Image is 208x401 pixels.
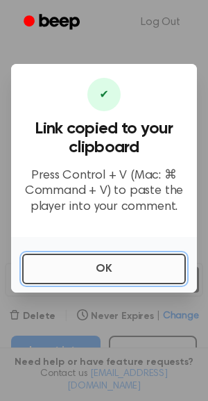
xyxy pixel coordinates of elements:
[87,78,121,111] div: ✔
[127,6,194,39] a: Log Out
[22,168,186,215] p: Press Control + V (Mac: ⌘ Command + V) to paste the player into your comment.
[14,9,92,36] a: Beep
[22,120,186,157] h3: Link copied to your clipboard
[22,254,186,284] button: OK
